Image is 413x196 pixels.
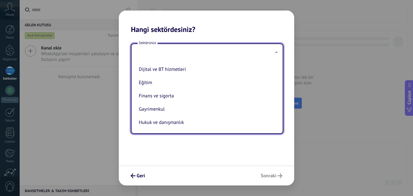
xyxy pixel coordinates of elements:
li: Gayrimenkul [136,103,275,116]
button: Geri [128,171,148,181]
li: Dijital ve BT hizmetleri [136,63,275,76]
span: Sektörünüz [138,40,158,46]
span: Geri [137,174,145,178]
h2: Hangi sektördesiniz? [119,11,294,34]
li: Finans ve sigorta [136,89,275,103]
li: Eğitim [136,76,275,89]
li: Hükümet [136,129,275,142]
li: Hukuk ve danışmanlık [136,116,275,129]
